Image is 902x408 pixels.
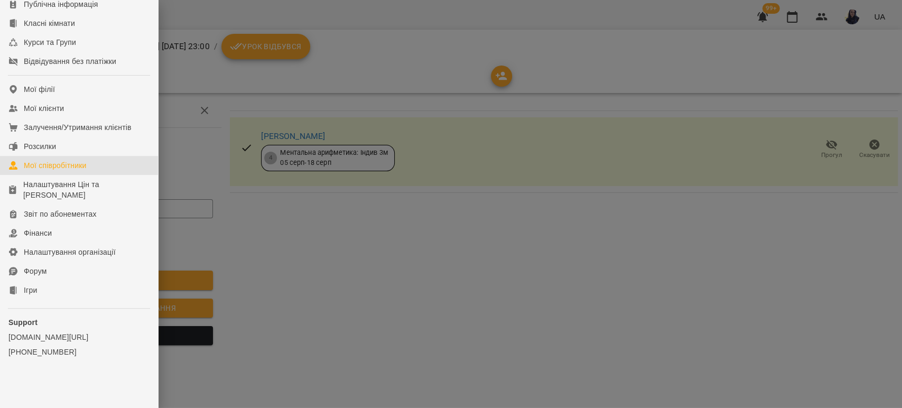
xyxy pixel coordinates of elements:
[24,103,64,114] div: Мої клієнти
[24,160,87,171] div: Мої співробітники
[24,122,132,133] div: Залучення/Утримання клієнтів
[24,247,116,257] div: Налаштування організації
[24,18,75,29] div: Класні кімнати
[24,141,56,152] div: Розсилки
[24,209,97,219] div: Звіт по абонементах
[24,37,76,48] div: Курси та Групи
[8,332,150,342] a: [DOMAIN_NAME][URL]
[8,317,150,328] p: Support
[24,56,116,67] div: Відвідування без платіжки
[24,228,52,238] div: Фінанси
[8,347,150,357] a: [PHONE_NUMBER]
[23,179,150,200] div: Налаштування Цін та [PERSON_NAME]
[24,84,55,95] div: Мої філії
[24,285,37,295] div: Ігри
[24,266,47,276] div: Форум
